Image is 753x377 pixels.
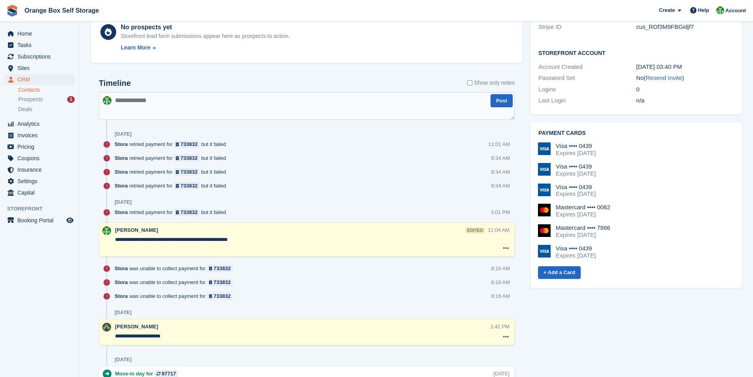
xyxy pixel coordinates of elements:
a: 733832 [207,292,233,300]
img: stora-icon-8386f47178a22dfd0bd8f6a31ec36ba5ce8667c1dd55bd0f319d3a0aa187defe.svg [6,5,18,17]
div: 733832 [181,208,198,216]
a: 733832 [207,278,233,286]
a: menu [4,51,75,62]
a: menu [4,164,75,175]
div: Visa •••• 0439 [556,142,596,150]
span: Analytics [17,118,65,129]
div: Visa •••• 0439 [556,163,596,170]
a: menu [4,176,75,187]
img: Visa Logo [538,163,551,176]
div: Expires [DATE] [556,231,610,239]
a: menu [4,28,75,39]
div: was unable to collect payment for [115,265,237,272]
div: 733832 [181,140,198,148]
a: 733832 [174,182,200,189]
span: Storefront [7,205,79,213]
div: Expires [DATE] [556,252,596,259]
a: Contacts [18,86,75,94]
span: Create [659,6,675,14]
a: menu [4,130,75,141]
div: Mastercard •••• 7866 [556,224,610,231]
div: [DATE] 03:40 PM [636,63,734,72]
div: Expires [DATE] [556,190,596,197]
div: Expires [DATE] [556,211,610,218]
img: Mastercard Logo [538,224,551,237]
span: [PERSON_NAME] [115,227,158,233]
div: Learn More [121,44,150,52]
img: Visa Logo [538,142,551,155]
span: Stora [115,168,128,176]
div: 8:34 AM [491,154,510,162]
a: 733832 [174,168,200,176]
a: menu [4,153,75,164]
div: retried payment for but it failed [115,168,230,176]
div: 0 [636,85,734,94]
span: Stora [115,140,128,148]
div: No [636,74,734,83]
div: was unable to collect payment for [115,278,237,286]
a: menu [4,63,75,74]
img: Mike [102,323,111,332]
div: 733832 [181,168,198,176]
div: Expires [DATE] [556,150,596,157]
img: Visa Logo [538,184,551,196]
div: was unable to collect payment for [115,292,237,300]
button: Post [491,94,513,107]
input: Show only notes [467,79,472,87]
span: Tasks [17,40,65,51]
a: 733832 [207,265,233,272]
div: 1 [67,96,75,103]
span: Pricing [17,141,65,152]
span: Help [698,6,709,14]
div: [DATE] [115,131,132,137]
a: menu [4,40,75,51]
div: 733832 [213,278,230,286]
div: Stripe ID [538,23,636,32]
a: menu [4,141,75,152]
img: Binder Bhardwaj [103,96,111,105]
span: Stora [115,208,128,216]
a: menu [4,187,75,198]
h2: Storefront Account [538,49,734,57]
span: Stora [115,265,128,272]
span: ( ) [644,74,684,81]
a: menu [4,118,75,129]
div: edited [466,227,485,233]
div: 733832 [181,154,198,162]
div: retried payment for but it failed [115,154,230,162]
a: Deals [18,105,75,114]
div: Expires [DATE] [556,170,596,177]
div: 733832 [181,182,198,189]
h2: Timeline [99,79,131,88]
div: Visa •••• 0439 [556,184,596,191]
h2: Payment cards [538,130,734,136]
div: Storefront lead form submissions appear here as prospects to action. [121,32,290,40]
div: 8:16 AM [491,278,510,286]
span: Stora [115,154,128,162]
span: Insurance [17,164,65,175]
div: Logins [538,85,636,94]
span: [PERSON_NAME] [115,324,158,330]
a: menu [4,215,75,226]
div: 733832 [213,265,230,272]
a: 733832 [174,208,200,216]
span: Stora [115,292,128,300]
span: Settings [17,176,65,187]
img: Visa Logo [538,245,551,258]
div: n/a [636,96,734,105]
a: menu [4,74,75,85]
img: Binder Bhardwaj [102,226,111,235]
div: retried payment for but it failed [115,182,230,189]
div: 8:16 AM [491,292,510,300]
div: 8:34 AM [491,182,510,189]
span: Sites [17,63,65,74]
div: Password Set [538,74,636,83]
a: + Add a Card [538,266,581,279]
div: Mastercard •••• 0062 [556,204,610,211]
a: Prospects 1 [18,95,75,104]
span: CRM [17,74,65,85]
div: No prospects yet [121,23,290,32]
div: 733832 [213,292,230,300]
span: Booking Portal [17,215,65,226]
span: Prospects [18,96,43,103]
